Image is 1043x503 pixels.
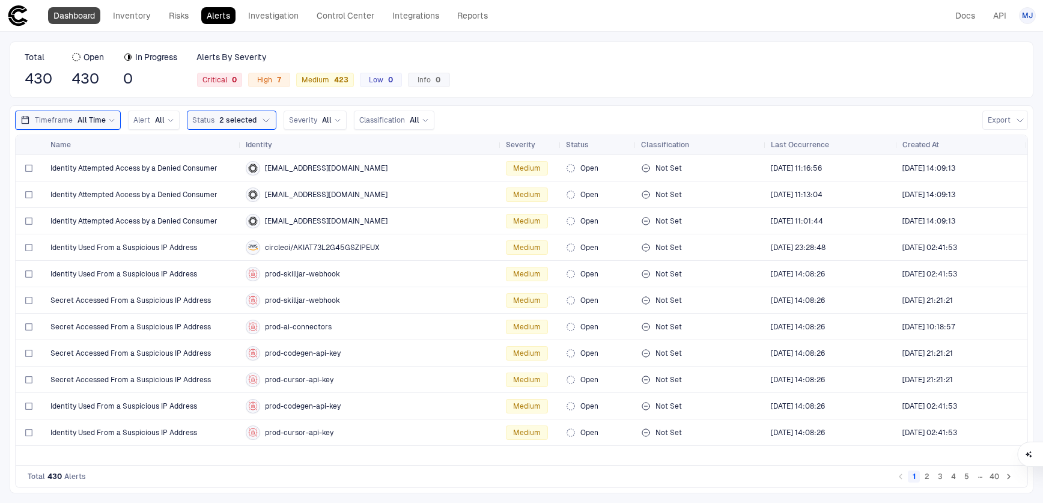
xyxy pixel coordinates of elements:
span: Identity Used From a Suspicious IP Address [50,243,197,252]
span: Medium [513,322,541,332]
span: [DATE] 02:41:53 [902,401,957,411]
span: Secret Accessed From a Suspicious IP Address [50,296,211,305]
span: Secret Accessed From a Suspicious IP Address [50,375,211,385]
button: Export [982,111,1028,130]
div: Not Set [641,315,761,339]
div: Not Set [641,394,761,418]
div: 8/25/2025 07:41:53 (GMT+00:00 UTC) [902,243,957,252]
span: [DATE] 14:09:13 [902,190,955,200]
span: Open [580,163,598,173]
span: [DATE] 23:28:48 [771,243,826,252]
span: [DATE] 21:21:21 [902,296,953,305]
span: Classification [641,140,689,150]
div: 423 [329,76,348,84]
span: [EMAIL_ADDRESS][DOMAIN_NAME] [265,163,388,173]
span: 430 [71,70,104,88]
div: Not Set [641,183,761,207]
span: [DATE] 14:09:13 [902,216,955,226]
span: [DATE] 14:08:26 [771,375,825,385]
div: 8/25/2025 07:41:53 (GMT+00:00 UTC) [902,401,957,411]
span: Identity Used From a Suspicious IP Address [50,269,197,279]
div: 8/22/2025 19:08:26 (GMT+00:00 UTC) [771,296,825,305]
span: Alerts By Severity [196,52,267,62]
span: Status [566,140,589,150]
span: Total [25,52,44,62]
span: Open [580,296,598,305]
div: 8/23/2025 02:21:21 (GMT+00:00 UTC) [902,296,953,305]
button: Go to page 4 [947,471,959,483]
span: All Time [78,115,106,125]
button: Status2 selected [187,111,276,130]
span: Status [192,115,214,125]
div: 8/27/2025 16:13:04 (GMT+00:00 UTC) [771,190,823,200]
div: Not Set [641,262,761,286]
span: Total [28,472,45,481]
a: Reports [452,7,493,24]
span: 2 selected [219,115,257,125]
a: Alerts [201,7,236,24]
span: Open [580,428,598,437]
a: API [988,7,1012,24]
span: [DATE] 02:41:53 [902,428,957,437]
span: Secret Accessed From a Suspicious IP Address [50,322,211,332]
div: 8/22/2025 19:08:26 (GMT+00:00 UTC) [771,269,825,279]
a: Risks [163,7,194,24]
span: 430 [47,472,62,481]
span: Medium [513,349,541,358]
span: Open [580,401,598,411]
span: Low [369,75,393,85]
div: Not Set [641,421,761,445]
div: 0 [227,76,237,84]
span: All [322,115,332,125]
span: [DATE] 14:08:26 [771,296,825,305]
span: Alert [133,115,150,125]
span: Created At [902,140,939,150]
span: [DATE] 02:41:53 [902,243,957,252]
div: 0 [383,76,393,84]
span: [DATE] 14:08:26 [771,322,825,332]
button: MJ [1019,7,1036,24]
span: Severity [289,115,317,125]
span: [EMAIL_ADDRESS][DOMAIN_NAME] [265,216,388,226]
span: [DATE] 11:13:04 [771,190,823,200]
span: Open [580,190,598,200]
div: 8/27/2025 19:09:13 (GMT+00:00 UTC) [902,190,955,200]
span: Medium [513,269,541,279]
span: Identity Attempted Access by a Denied Consumer [50,216,217,226]
span: Name [50,140,71,150]
span: [DATE] 10:18:57 [902,322,955,332]
span: Severity [506,140,535,150]
div: 8/23/2025 02:21:21 (GMT+00:00 UTC) [902,349,953,358]
span: Timeframe [35,115,73,125]
span: 430 [25,70,52,88]
span: Classification [359,115,405,125]
div: 7 [272,76,281,84]
span: High [257,75,281,85]
span: [DATE] 02:41:53 [902,269,957,279]
div: … [974,471,986,483]
div: Not Set [641,236,761,260]
span: prod-cursor-api-key [265,428,333,437]
div: 8/27/2025 19:09:13 (GMT+00:00 UTC) [902,163,955,173]
span: Medium [513,190,541,200]
div: 8/22/2025 19:08:26 (GMT+00:00 UTC) [771,322,825,332]
span: Identity Attempted Access by a Denied Consumer [50,190,217,200]
div: 8/27/2025 16:16:56 (GMT+00:00 UTC) [771,163,822,173]
span: Medium [302,75,348,85]
span: [EMAIL_ADDRESS][DOMAIN_NAME] [265,190,388,200]
span: prod-cursor-api-key [265,375,333,385]
div: 8/25/2025 16:01:44 (GMT+00:00 UTC) [771,216,823,226]
span: Medium [513,243,541,252]
div: Not Set [641,156,761,180]
span: Identity Attempted Access by a Denied Consumer [50,163,217,173]
span: [DATE] 14:08:26 [771,269,825,279]
span: In Progress [135,52,177,62]
span: Open [580,375,598,385]
span: Open [580,216,598,226]
span: Critical [202,75,237,85]
div: 8/25/2025 07:41:53 (GMT+00:00 UTC) [902,269,957,279]
a: Docs [950,7,981,24]
div: 8/14/2025 15:18:57 (GMT+00:00 UTC) [902,322,955,332]
span: Open [580,349,598,358]
span: [DATE] 14:08:26 [771,428,825,437]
